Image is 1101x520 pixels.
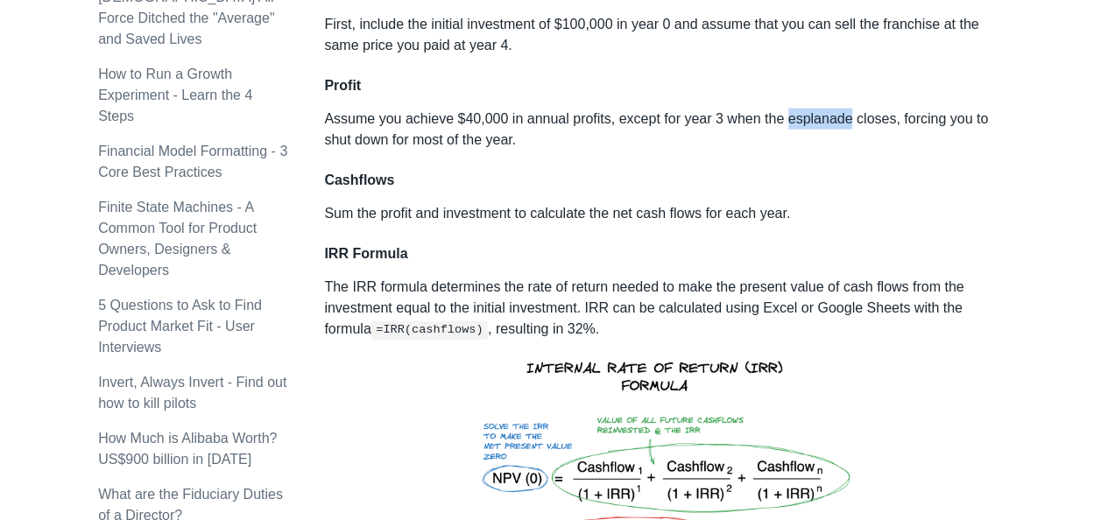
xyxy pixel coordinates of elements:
a: How Much is Alibaba Worth? US$900 billion in [DATE] [98,431,277,467]
code: =IRR(cashflows) [371,321,488,339]
p: Assume you achieve $40,000 in annual profits, except for year 3 when the esplanade closes, forcin... [324,109,1003,151]
p: Sum the profit and investment to calculate the net cash flows for each year. [324,203,1003,224]
h4: Cashflows [324,172,1003,189]
h4: Profit [324,77,1003,95]
a: Financial Model Formatting - 3 Core Best Practices [98,144,287,179]
a: How to Run a Growth Experiment - Learn the 4 Steps [98,67,252,123]
a: 5 Questions to Ask to Find Product Market Fit - User Interviews [98,298,262,355]
a: Finite State Machines - A Common Tool for Product Owners, Designers & Developers [98,200,257,278]
h4: IRR Formula [324,245,1003,263]
p: First, include the initial investment of $100,000 in year 0 and assume that you can sell the fran... [324,14,1003,56]
a: Invert, Always Invert - Find out how to kill pilots [98,375,286,411]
